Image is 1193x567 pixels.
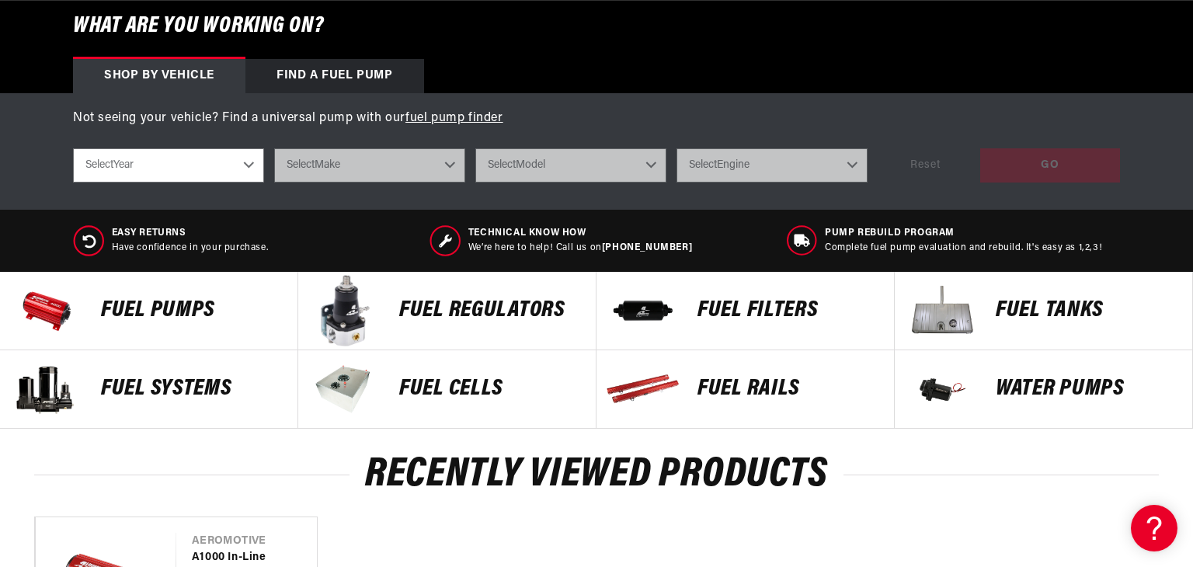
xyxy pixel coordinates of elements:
img: FUEL Cells [306,350,384,428]
a: Water Pumps Water Pumps [895,350,1193,429]
span: Technical Know How [468,227,692,240]
a: fuel pump finder [405,112,503,124]
p: Complete fuel pump evaluation and rebuild. It's easy as 1,2,3! [825,242,1102,255]
a: FUEL FILTERS FUEL FILTERS [596,272,895,350]
img: Fuel Systems [8,350,85,428]
p: Fuel Pumps [101,299,282,322]
span: Easy Returns [112,227,269,240]
div: Find a Fuel Pump [245,59,424,93]
select: Year [73,148,264,183]
p: Fuel Systems [101,377,282,401]
p: FUEL Rails [697,377,878,401]
img: FUEL REGULATORS [306,272,384,350]
a: [PHONE_NUMBER] [602,243,692,252]
h2: Recently Viewed Products [34,457,1159,493]
img: Water Pumps [903,350,980,428]
select: Model [475,148,666,183]
span: Pump Rebuild program [825,227,1102,240]
p: FUEL Cells [399,377,580,401]
select: Engine [676,148,868,183]
a: FUEL Cells FUEL Cells [298,350,596,429]
img: FUEL FILTERS [604,272,682,350]
p: We’re here to help! Call us on [468,242,692,255]
img: FUEL Rails [604,350,682,428]
p: Fuel Tanks [996,299,1177,322]
div: Shop by vehicle [73,59,245,93]
a: FUEL Rails FUEL Rails [596,350,895,429]
img: Fuel Pumps [8,272,85,350]
p: FUEL FILTERS [697,299,878,322]
a: Fuel Tanks Fuel Tanks [895,272,1193,350]
a: FUEL REGULATORS FUEL REGULATORS [298,272,596,350]
select: Make [274,148,465,183]
p: Have confidence in your purchase. [112,242,269,255]
img: Fuel Tanks [903,272,980,350]
p: Not seeing your vehicle? Find a universal pump with our [73,109,1120,129]
p: FUEL REGULATORS [399,299,580,322]
p: Water Pumps [996,377,1177,401]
